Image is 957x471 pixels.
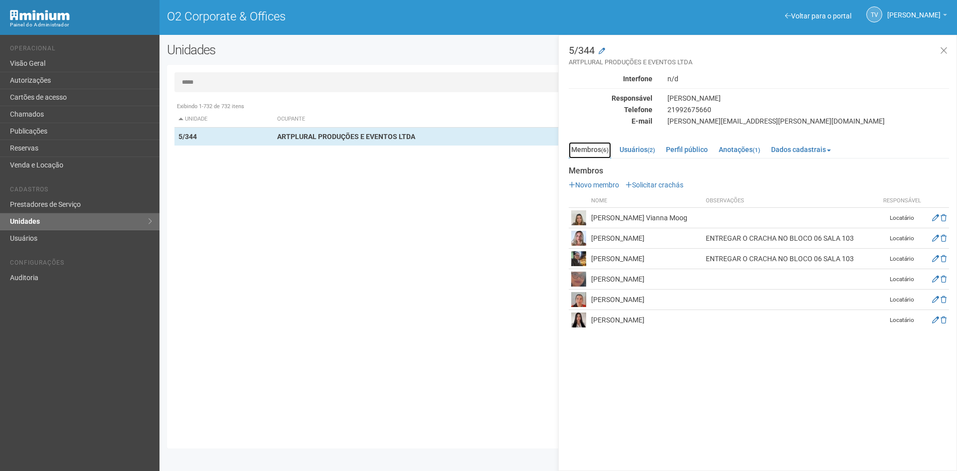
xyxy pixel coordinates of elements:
a: Excluir membro [941,234,947,242]
img: user.png [571,210,586,225]
a: Solicitar crachás [626,181,683,189]
div: [PERSON_NAME] [660,94,957,103]
small: (1) [753,147,760,154]
div: Responsável [561,94,660,103]
th: Responsável [877,194,927,208]
a: Perfil público [663,142,710,157]
span: Thayane Vasconcelos Torres [887,1,941,19]
a: Editar membro [932,234,939,242]
div: Painel do Administrador [10,20,152,29]
th: Ocupante: activate to sort column ascending [273,111,612,128]
li: Configurações [10,259,152,270]
a: Editar membro [932,255,939,263]
a: Excluir membro [941,275,947,283]
small: (2) [647,147,655,154]
a: Membros(6) [569,142,611,158]
div: Telefone [561,105,660,114]
div: n/d [660,74,957,83]
a: Editar membro [932,214,939,222]
div: 21992675660 [660,105,957,114]
th: Unidade: activate to sort column descending [174,111,273,128]
h2: Unidades [167,42,484,57]
img: user.png [571,251,586,266]
small: (6) [601,147,609,154]
td: ENTREGAR O CRACHA NO BLOCO 06 SALA 103 [703,249,877,269]
a: Modificar a unidade [599,46,605,56]
a: Dados cadastrais [769,142,833,157]
td: Locatário [877,228,927,249]
strong: ARTPLURAL PRODUÇÕES E EVENTOS LTDA [277,133,415,141]
a: TV [866,6,882,22]
a: Anotações(1) [716,142,763,157]
a: Excluir membro [941,255,947,263]
h1: O2 Corporate & Offices [167,10,551,23]
img: user.png [571,292,586,307]
a: Novo membro [569,181,619,189]
td: Locatário [877,310,927,330]
td: [PERSON_NAME] Vianna Moog [589,208,703,228]
img: user.png [571,272,586,287]
div: [PERSON_NAME][EMAIL_ADDRESS][PERSON_NAME][DOMAIN_NAME] [660,117,957,126]
img: Minium [10,10,70,20]
td: Locatário [877,290,927,310]
li: Cadastros [10,186,152,196]
td: Locatário [877,249,927,269]
a: Excluir membro [941,296,947,304]
a: Editar membro [932,296,939,304]
small: ARTPLURAL PRODUÇÕES E EVENTOS LTDA [569,58,949,67]
td: [PERSON_NAME] [589,269,703,290]
a: Editar membro [932,275,939,283]
a: Voltar para o portal [785,12,851,20]
td: Locatário [877,269,927,290]
img: user.png [571,313,586,327]
div: E-mail [561,117,660,126]
td: [PERSON_NAME] [589,310,703,330]
td: [PERSON_NAME] [589,228,703,249]
td: [PERSON_NAME] [589,290,703,310]
strong: Membros [569,166,949,175]
a: [PERSON_NAME] [887,12,947,20]
a: Editar membro [932,316,939,324]
a: Excluir membro [941,214,947,222]
td: ENTREGAR O CRACHA NO BLOCO 06 SALA 103 [703,228,877,249]
div: Exibindo 1-732 de 732 itens [174,102,942,111]
img: user.png [571,231,586,246]
th: Observações [703,194,877,208]
li: Operacional [10,45,152,55]
div: Interfone [561,74,660,83]
td: Locatário [877,208,927,228]
h3: 5/344 [569,45,949,67]
td: [PERSON_NAME] [589,249,703,269]
a: Excluir membro [941,316,947,324]
strong: 5/344 [178,133,197,141]
th: Nome [589,194,703,208]
a: Usuários(2) [617,142,657,157]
